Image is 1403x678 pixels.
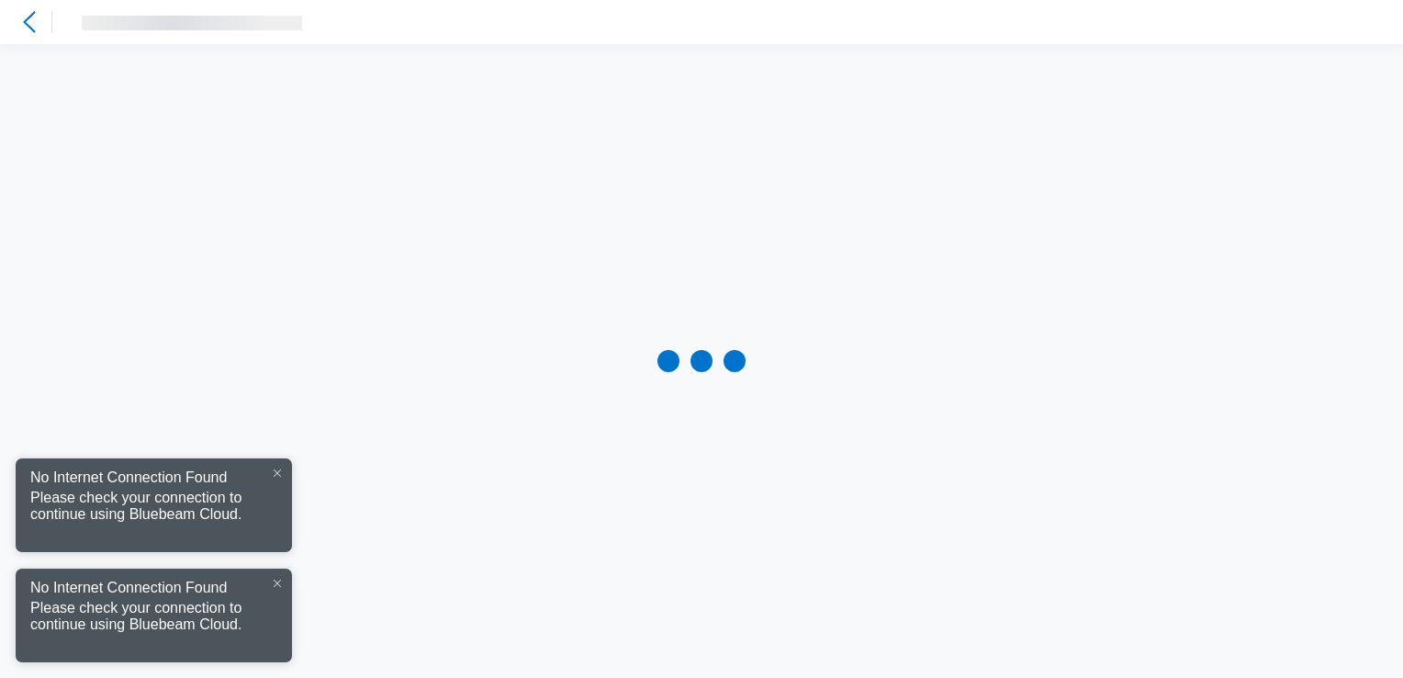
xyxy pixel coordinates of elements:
div: Loading [657,350,746,372]
div: Please check your connection to continue using Bluebeam Cloud. [16,600,292,640]
span: ‌ [82,16,302,30]
div: No Internet Connection Found [30,576,227,596]
div: Please check your connection to continue using Bluebeam Cloud. [16,490,292,530]
div: No Internet Connection Found [30,466,227,486]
